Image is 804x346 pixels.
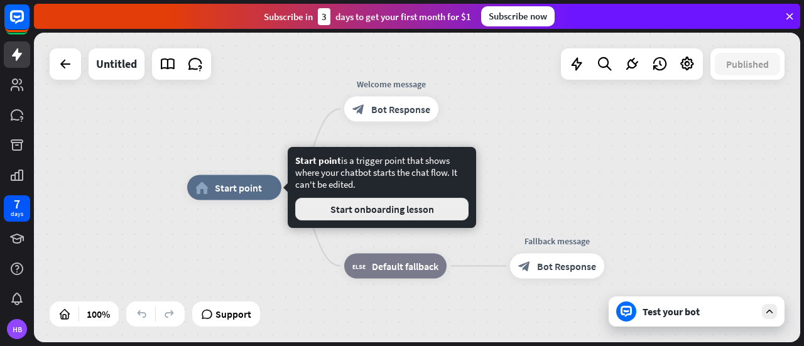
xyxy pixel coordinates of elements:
span: Start point [295,154,341,166]
button: Start onboarding lesson [295,198,469,220]
div: 100% [83,304,114,324]
div: 7 [14,198,20,210]
span: Support [215,304,251,324]
i: block_bot_response [352,103,365,116]
div: days [11,210,23,219]
span: Bot Response [371,103,430,116]
div: Fallback message [501,235,614,247]
i: block_bot_response [518,260,531,273]
a: 7 days [4,195,30,222]
i: home_2 [195,181,209,194]
div: is a trigger point that shows where your chatbot starts the chat flow. It can't be edited. [295,154,469,220]
div: HB [7,319,27,339]
div: Untitled [96,48,137,80]
div: Test your bot [643,305,756,318]
div: Welcome message [335,78,448,90]
span: Default fallback [372,260,438,273]
i: block_fallback [352,260,366,273]
button: Published [715,53,780,75]
div: 3 [318,8,330,25]
div: Subscribe now [481,6,555,26]
span: Start point [215,181,262,194]
div: Subscribe in days to get your first month for $1 [264,8,471,25]
button: Open LiveChat chat widget [10,5,48,43]
span: Bot Response [537,260,596,273]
